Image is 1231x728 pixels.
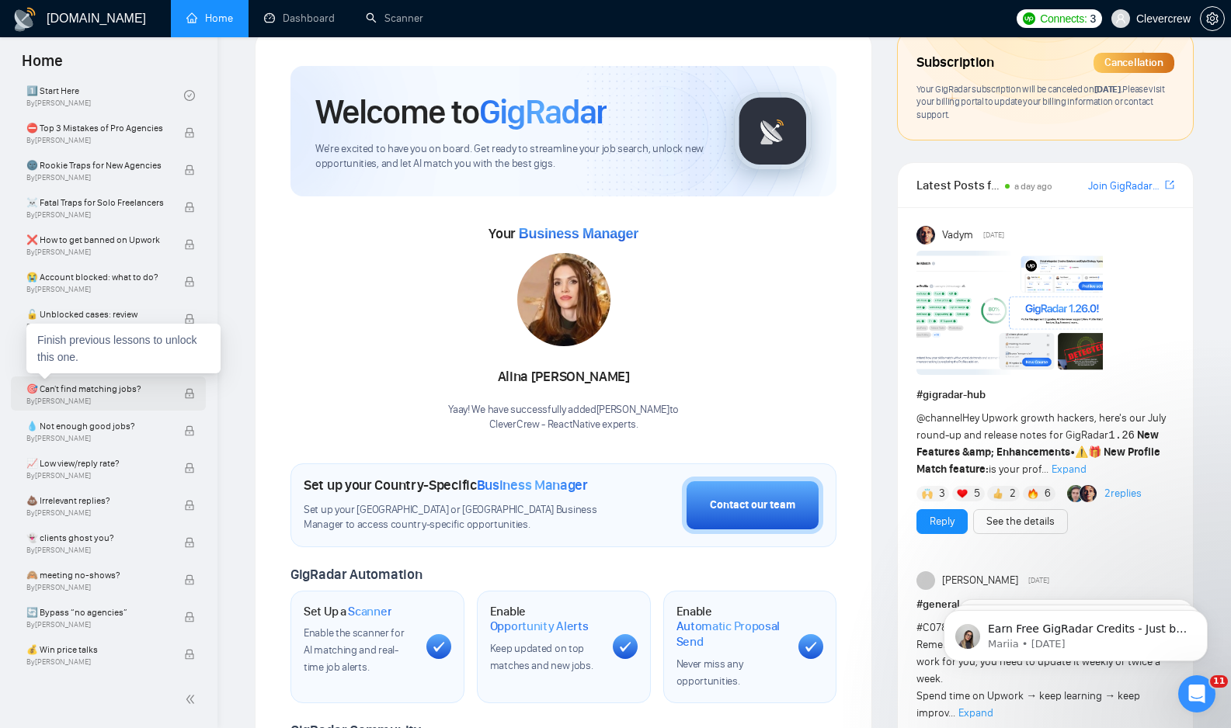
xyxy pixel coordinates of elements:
span: lock [184,239,195,250]
span: 🎁 [1088,445,1101,459]
img: ❤️ [957,488,968,499]
span: [PERSON_NAME] [942,572,1018,589]
span: Expand [958,706,993,719]
h1: Set Up a [304,604,391,619]
a: searchScanner [366,12,423,25]
span: By [PERSON_NAME] [26,136,169,145]
span: Home [9,50,75,82]
span: 🌚 Rookie Traps for New Agencies [26,158,169,173]
span: By [PERSON_NAME] [26,583,169,592]
span: 👻 clients ghost you? [26,530,169,546]
a: dashboardDashboard [264,12,335,25]
span: By [PERSON_NAME] [26,322,169,331]
a: homeHome [186,12,233,25]
button: Contact our team [682,477,823,534]
span: Scanner [348,604,391,619]
span: lock [184,537,195,548]
span: 🔓 Unblocked cases: review [26,307,169,322]
span: Keep updated on top matches and new jobs. [490,642,593,672]
span: [DATE] . [1094,83,1123,95]
span: By [PERSON_NAME] [26,210,169,220]
h1: # gigradar-hub [916,387,1174,404]
span: lock [184,612,195,622]
span: ⚠️ [1075,445,1088,459]
a: Reply [930,513,955,530]
span: By [PERSON_NAME] [26,248,169,257]
img: logo [12,7,37,32]
span: Never miss any opportunities. [676,657,743,688]
span: 2 [1010,486,1016,501]
span: Subscription [916,50,993,76]
span: 🎯 Can't find matching jobs? [26,381,169,397]
span: 6 [1045,486,1051,501]
span: Your GigRadar subscription will be canceled Please visit your billing portal to update your billi... [916,83,1165,120]
span: By [PERSON_NAME] [26,173,169,182]
a: setting [1200,12,1225,25]
span: [DATE] [983,228,1004,242]
span: #C078548FDFY [916,621,989,634]
span: Connects: [1040,10,1087,27]
span: check-circle [184,90,195,101]
iframe: Intercom notifications message [920,577,1231,686]
span: lock [184,425,195,436]
span: 3 [1090,10,1096,27]
span: Business Manager [519,226,638,241]
span: 🙈 meeting no-shows? [26,567,169,583]
span: GigRadar Automation [290,566,422,583]
div: Finish previous lessons to unlock this one. [26,324,221,373]
span: 11 [1210,675,1228,688]
span: setting [1201,12,1224,25]
span: By [PERSON_NAME] [26,657,169,667]
span: Expand [1052,463,1087,476]
span: GigRadar [479,91,607,133]
h1: Enable [676,604,787,650]
img: 🙌 [922,488,933,499]
span: @channel [916,411,962,425]
button: See the details [973,509,1068,534]
span: Latest Posts from the GigRadar Community [916,175,1000,195]
span: By [PERSON_NAME] [26,546,169,555]
span: lock [184,388,195,399]
img: 👍 [993,488,1003,499]
span: ☠️ Fatal Traps for Solo Freelancers [26,195,169,210]
span: Set up your [GEOGRAPHIC_DATA] or [GEOGRAPHIC_DATA] Business Manager to access country-specific op... [304,503,604,532]
span: a day ago [1014,181,1052,192]
h1: Welcome to [315,91,607,133]
span: Automatic Proposal Send [676,619,787,649]
div: Alina [PERSON_NAME] [448,364,679,390]
code: 1.26 [1108,429,1135,442]
span: We're excited to have you on board. Get ready to streamline your job search, unlock new opportuni... [315,142,709,172]
span: By [PERSON_NAME] [26,508,169,518]
span: lock [184,127,195,138]
h1: # general [916,596,1174,613]
span: Enable the scanner for AI matching and real-time job alerts. [304,626,404,674]
img: gigradar-logo.png [734,92,812,170]
span: 😭 Account blocked: what to do? [26,269,169,285]
span: lock [184,463,195,473]
span: By [PERSON_NAME] [26,397,169,406]
span: Opportunity Alerts [490,619,589,634]
span: Vadym [942,227,973,244]
span: lock [184,500,195,511]
a: 1️⃣ Start HereBy[PERSON_NAME] [26,78,184,113]
div: Yaay! We have successfully added [PERSON_NAME] to [448,403,679,432]
div: Contact our team [710,497,795,514]
span: ⛔ Top 3 Mistakes of Pro Agencies [26,120,169,136]
span: lock [184,574,195,585]
span: By [PERSON_NAME] [26,471,169,480]
span: lock [184,165,195,175]
span: By [PERSON_NAME] [26,434,169,443]
span: Remember, guys: once a profile optimization doesn’t work for you, you need to update it weekly or... [916,621,1163,719]
img: Alex B [1067,485,1084,502]
img: 1686180470576-93.jpg [517,253,610,346]
span: user [1115,13,1126,24]
span: 3 [939,486,945,501]
img: 🔥 [1028,488,1038,499]
span: Business Manager [477,477,588,494]
p: CleverCrew - ReactNative experts . [448,418,679,432]
button: setting [1200,6,1225,31]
